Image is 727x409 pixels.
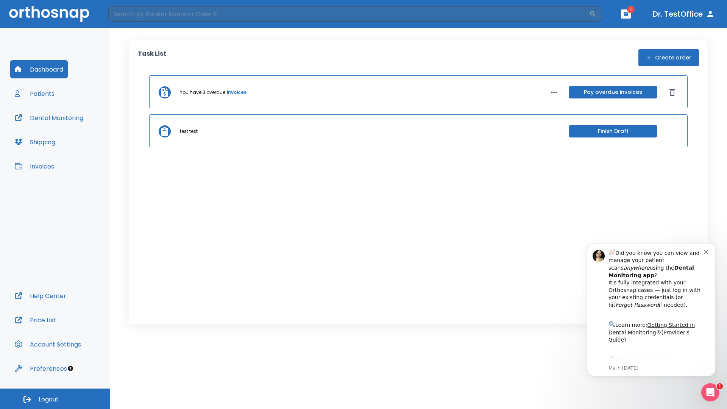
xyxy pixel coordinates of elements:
[33,123,128,162] div: Download the app: | ​ Let us know if you need help getting started!
[10,84,59,103] button: Patients
[666,86,678,98] button: Dismiss
[180,128,198,135] p: test test
[10,133,60,151] button: Shipping
[10,287,71,305] button: Help Center
[180,89,225,96] p: You have 3 overdue
[108,6,589,22] input: Search by Patient Name or Case #
[717,383,723,389] span: 1
[569,86,657,98] button: Pay overdue invoices
[10,157,59,175] button: Invoices
[10,60,68,78] button: Dashboard
[138,49,166,66] p: Task List
[701,383,719,401] iframe: Intercom live chat
[128,16,134,22] button: Dismiss notification
[9,6,89,22] img: Orthosnap
[650,7,718,21] button: Dr. TestOffice
[33,125,100,139] a: App Store
[39,395,59,404] span: Logout
[10,359,72,378] button: Preferences
[10,109,88,127] button: Dental Monitoring
[576,232,727,389] iframe: Intercom notifications message
[10,335,86,353] button: Account Settings
[227,89,246,96] a: invoices
[10,311,61,329] button: Price List
[33,133,128,140] p: Message from Ma, sent 3w ago
[638,49,699,66] button: Create order
[67,365,74,372] div: Tooltip anchor
[627,6,635,13] span: 1
[569,125,657,137] button: Finish Draft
